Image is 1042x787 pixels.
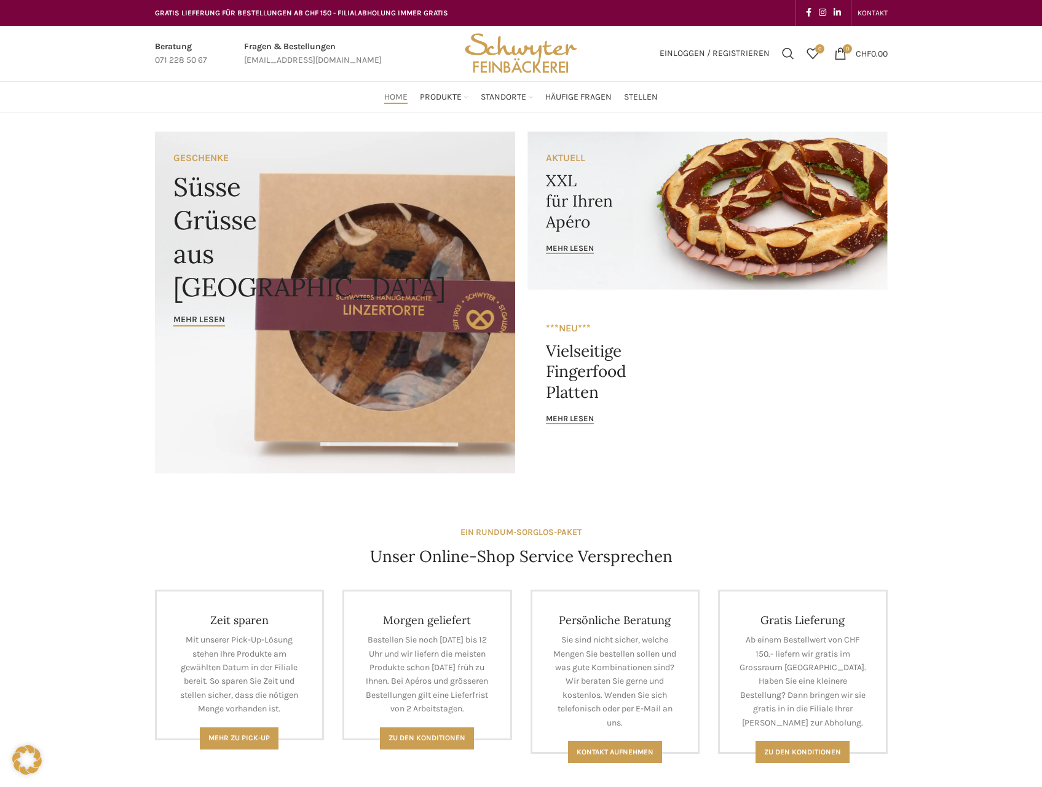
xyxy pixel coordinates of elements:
[460,47,581,58] a: Site logo
[481,85,533,109] a: Standorte
[738,613,867,627] h4: Gratis Lieferung
[551,633,680,730] p: Sie sind nicht sicher, welche Mengen Sie bestellen sollen und was gute Kombinationen sind? Wir be...
[380,727,474,749] a: Zu den Konditionen
[527,132,888,290] a: Banner link
[244,40,382,68] a: Infobox link
[815,4,830,22] a: Instagram social link
[363,613,492,627] h4: Morgen geliefert
[420,85,468,109] a: Produkte
[481,92,526,103] span: Standorte
[363,633,492,716] p: Bestellen Sie noch [DATE] bis 12 Uhr und wir liefern die meisten Produkte schon [DATE] früh zu Ih...
[660,49,770,58] span: Einloggen / Registrieren
[460,26,581,81] img: Bäckerei Schwyter
[155,132,515,473] a: Banner link
[828,41,894,66] a: 0 CHF0.00
[370,545,673,568] h4: Unser Online-Shop Service Versprechen
[843,44,852,53] span: 0
[577,748,653,756] span: Kontakt aufnehmen
[155,9,448,17] span: GRATIS LIEFERUNG FÜR BESTELLUNGEN AB CHF 150 - FILIALABHOLUNG IMMER GRATIS
[856,48,888,58] bdi: 0.00
[764,748,841,756] span: Zu den konditionen
[149,85,894,109] div: Main navigation
[815,44,824,53] span: 0
[527,302,888,473] a: Banner link
[653,41,776,66] a: Einloggen / Registrieren
[568,741,662,763] a: Kontakt aufnehmen
[776,41,800,66] a: Suchen
[851,1,894,25] div: Secondary navigation
[858,9,888,17] span: KONTAKT
[200,727,278,749] a: Mehr zu Pick-Up
[738,633,867,730] p: Ab einem Bestellwert von CHF 150.- liefern wir gratis im Grossraum [GEOGRAPHIC_DATA]. Haben Sie e...
[624,92,658,103] span: Stellen
[384,92,408,103] span: Home
[858,1,888,25] a: KONTAKT
[175,613,304,627] h4: Zeit sparen
[756,741,850,763] a: Zu den konditionen
[830,4,845,22] a: Linkedin social link
[800,41,825,66] div: Meine Wunschliste
[551,613,680,627] h4: Persönliche Beratung
[175,633,304,716] p: Mit unserer Pick-Up-Lösung stehen Ihre Produkte am gewählten Datum in der Filiale bereit. So spar...
[384,85,408,109] a: Home
[624,85,658,109] a: Stellen
[155,40,207,68] a: Infobox link
[800,41,825,66] a: 0
[389,734,465,742] span: Zu den Konditionen
[208,734,270,742] span: Mehr zu Pick-Up
[545,85,612,109] a: Häufige Fragen
[460,527,582,537] strong: EIN RUNDUM-SORGLOS-PAKET
[802,4,815,22] a: Facebook social link
[420,92,462,103] span: Produkte
[545,92,612,103] span: Häufige Fragen
[856,48,871,58] span: CHF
